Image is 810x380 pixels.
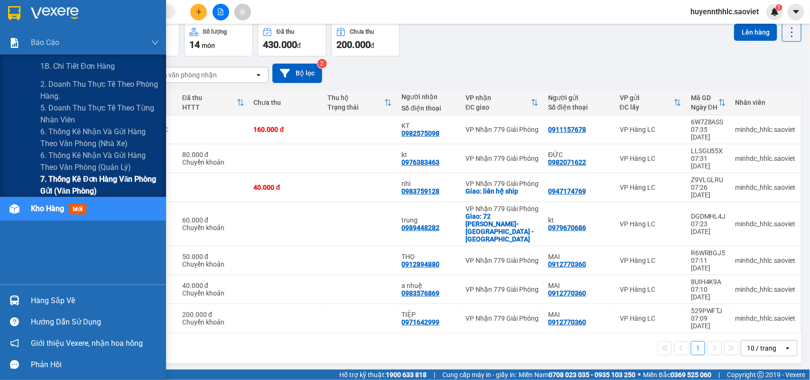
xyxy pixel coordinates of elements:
span: | [718,370,720,380]
div: Hướng dẫn sử dụng [31,315,159,329]
sup: 2 [317,59,327,68]
div: Số điện thoại [401,104,456,112]
div: 0971642999 [401,318,439,326]
div: Chưa thu [350,28,374,35]
div: R6WRBGJ5 [691,249,726,257]
th: Toggle SortBy [177,90,249,115]
div: minhdc_hhlc.saoviet [736,257,796,264]
div: Số lượng [203,28,227,35]
div: 10 / trang [747,343,776,353]
span: 5. Doanh thu thực tế theo từng nhân viên [40,102,159,126]
div: ĐC giao [466,103,531,111]
strong: 0708 023 035 - 0935 103 250 [549,371,635,379]
div: VP Hàng LC [620,286,681,293]
div: Mã GD [691,94,718,102]
span: 6. Thống kê nhận và gửi hàng theo văn phòng (nhà xe) [40,126,159,149]
span: Miền Nam [519,370,635,380]
div: 07:10 [DATE] [691,286,726,301]
div: 0976383463 [401,158,439,166]
span: huyennthhlc.saoviet [683,6,766,18]
img: solution-icon [9,38,19,48]
div: kt [401,151,456,158]
span: copyright [757,371,764,378]
div: a nhuệ [401,282,456,289]
div: KT [401,122,456,130]
span: notification [10,339,19,348]
div: 0912770360 [548,289,586,297]
div: 0982071622 [548,158,586,166]
span: question-circle [10,317,19,326]
div: ĐỨC [548,151,610,158]
div: 0983759128 [401,187,439,195]
div: Chưa thu [254,99,318,106]
div: 40.000 đ [254,184,318,191]
div: minhdc_hhlc.saoviet [736,315,796,322]
span: | [434,370,435,380]
strong: 1900 633 818 [386,371,427,379]
button: Lên hàng [734,24,777,41]
div: VP Nhận 779 Giải Phóng [466,180,539,187]
div: Số điện thoại [548,103,610,111]
div: VP Hàng LC [620,126,681,133]
img: warehouse-icon [9,296,19,306]
div: Chuyển khoản [182,224,244,232]
div: Đã thu [277,28,294,35]
div: TIỆP [401,311,456,318]
div: minhdc_hhlc.saoviet [736,184,796,191]
div: MAI [548,311,610,318]
th: Toggle SortBy [323,90,397,115]
div: Người nhận [401,93,456,101]
div: 07:23 [DATE] [691,220,726,235]
div: nhì [401,180,456,187]
span: Miền Bắc [643,370,711,380]
div: Giao: 72 nguyễn trãi-royal city -lh ctn [466,213,539,243]
div: minhdc_hhlc.saoviet [736,286,796,293]
div: 07:09 [DATE] [691,315,726,330]
div: VP Hàng LC [620,184,681,191]
span: món [202,42,215,49]
div: 0979670686 [548,224,586,232]
div: 0912770360 [548,318,586,326]
strong: 0369 525 060 [670,371,711,379]
div: 0947174769 [548,187,586,195]
div: 160.000 đ [254,126,318,133]
th: Toggle SortBy [461,90,543,115]
span: Kho hàng [31,204,64,213]
img: icon-new-feature [771,8,779,16]
span: Giới thiệu Vexere, nhận hoa hồng [31,337,143,349]
div: ĐC lấy [620,103,674,111]
div: VP Hàng LC [620,315,681,322]
th: Toggle SortBy [686,90,731,115]
div: Chuyển khoản [182,158,244,166]
span: 2. Doanh thu thực tế theo phòng hàng. [40,78,159,102]
div: 07:35 [DATE] [691,126,726,141]
svg: open [784,344,791,352]
div: Nhân viên [736,99,796,106]
div: VP Nhận 779 Giải Phóng [466,155,539,162]
div: Ngày ĐH [691,103,718,111]
div: HTTT [182,103,237,111]
div: minhdc_hhlc.saoviet [736,220,796,228]
div: VP Nhận 779 Giải Phóng [466,315,539,322]
div: VP Hàng LC [620,257,681,264]
span: down [151,39,159,46]
div: VP Nhận 779 Giải Phóng [466,205,539,213]
span: aim [239,9,246,15]
div: 0912894880 [401,260,439,268]
img: warehouse-icon [9,204,19,214]
span: Cung cấp máy in - giấy in: [442,370,516,380]
div: 200.000 đ [182,311,244,318]
img: logo-vxr [8,6,20,20]
div: 80.000 đ [182,151,244,158]
div: Người gửi [548,94,610,102]
div: VP gửi [620,94,674,102]
button: caret-down [788,4,804,20]
div: trung [401,216,456,224]
div: MAI [548,253,610,260]
div: Thu hộ [327,94,384,102]
button: Đã thu430.000đ [258,22,326,56]
span: message [10,360,19,369]
div: 8UIH4K9A [691,278,726,286]
div: Trạng thái [327,103,384,111]
div: minhdc_hhlc.saoviet [736,155,796,162]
